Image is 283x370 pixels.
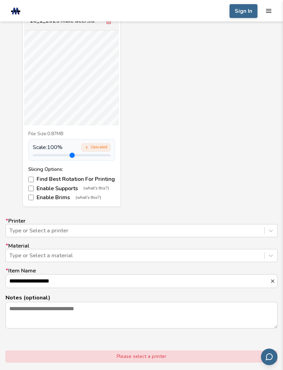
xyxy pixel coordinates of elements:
input: Enable Brims(what's this?) [28,194,34,200]
input: *MaterialType or Select a material [9,252,11,258]
label: Item Name [6,267,277,287]
label: Enable Brims [28,194,115,200]
label: Enable Supports [28,185,115,191]
input: Enable Supports(what's this?) [28,185,34,191]
label: Material [6,242,277,261]
input: Find Best Rotation For Printing [28,176,34,182]
label: Find Best Rotation For Printing [28,175,115,182]
span: (what's this?) [84,185,109,190]
label: Printer [6,217,277,237]
div: Upscaled [81,143,110,151]
p: Notes (optional) [6,293,277,301]
button: mobile navigation menu [265,7,272,13]
input: *Item Name [6,274,270,287]
div: File Size: 0.87MB [28,130,115,136]
textarea: Notes (optional) [6,302,277,327]
span: (what's this?) [76,195,101,200]
button: Sign In [230,3,257,17]
button: Send feedback via email [261,348,277,364]
div: Please select a printer [6,350,277,362]
input: *PrinterType or Select a printer [9,227,11,233]
span: Scale: 100 % [33,144,62,150]
div: Slicing Options: [28,166,115,172]
button: *Item Name [270,278,277,283]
